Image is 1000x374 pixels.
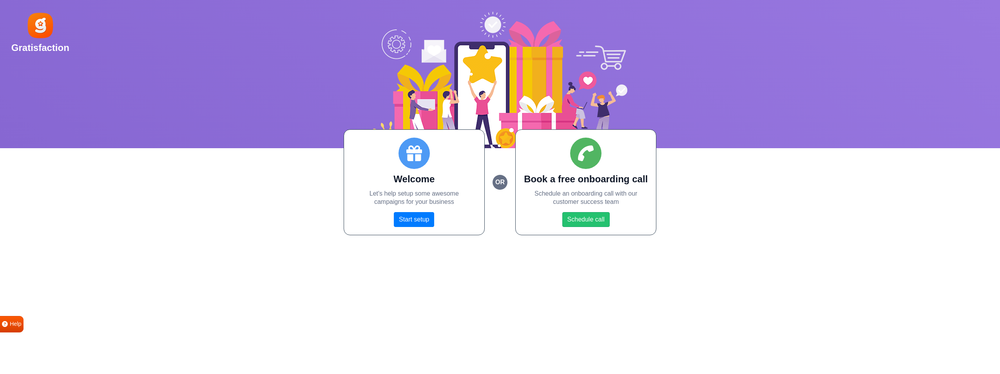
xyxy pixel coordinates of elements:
[352,190,476,206] p: Let's help setup some awesome campaigns for your business
[493,175,507,190] small: or
[524,190,648,206] p: Schedule an onboarding call with our customer success team
[394,212,434,227] a: Start setup
[562,212,610,227] a: Schedule call
[352,174,476,185] h2: Welcome
[524,174,648,185] h2: Book a free onboarding call
[373,12,627,148] img: Social Boost
[11,42,69,54] h2: Gratisfaction
[26,11,54,40] img: Gratisfaction
[10,320,22,329] span: Help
